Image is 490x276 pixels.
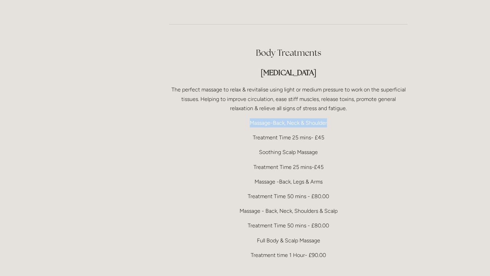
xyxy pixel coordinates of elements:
[169,236,408,245] p: Full Body & Scalp Massage
[169,85,408,113] p: The perfect massage to relax & revitalise using light or medium pressure to work on the superfici...
[169,177,408,186] p: Massage -Back, Legs & Arms
[169,148,408,157] p: Soothing Scalp Massage
[169,251,408,260] p: Treatment time 1 Hour- £90.00
[169,133,408,142] p: Treatment Time 25 mins- £45
[169,221,408,230] p: Treatment Time 50 mins - £80.00
[169,47,408,59] h2: Body Treatments
[169,118,408,127] p: Massage-Back, Neck & Shoulder
[169,192,408,201] p: Treatment Time 50 mins - £80.00
[169,206,408,215] p: Massage - Back, Neck, Shoulders & Scalp
[261,68,316,77] strong: [MEDICAL_DATA]
[169,162,408,172] p: Treatment Time 25 mins-£45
